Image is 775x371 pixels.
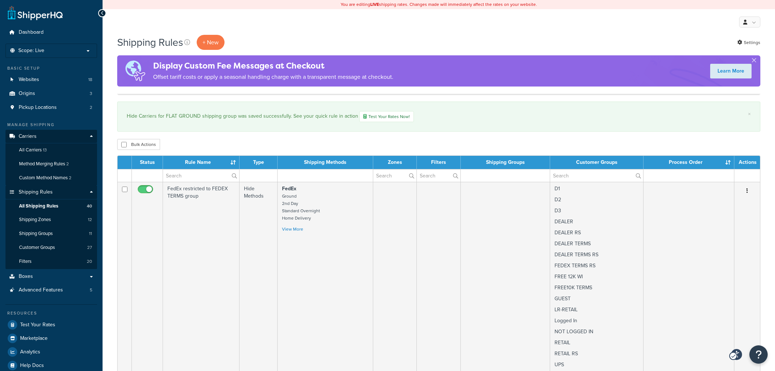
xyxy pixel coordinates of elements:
[5,213,97,227] a: Shipping Zones 12
[240,156,278,169] th: Type
[417,156,461,169] th: Filters
[163,156,240,169] th: Rule Name : activate to sort column ascending
[5,241,97,254] a: Customer Groups 27
[5,73,97,87] a: Websites 18
[5,270,97,283] a: Boxes
[19,161,65,167] span: Method Merging Rules
[19,217,51,223] span: Shipping Zones
[461,156,550,169] th: Shipping Groups
[19,29,44,36] span: Dashboard
[8,5,63,20] a: ShipperHQ Home
[737,37,760,48] a: Settings
[734,156,760,169] th: Actions
[20,322,55,328] span: Test Your Rates
[555,284,639,291] p: FREE10K TERMS
[5,101,97,114] a: Pickup Locations 2
[550,169,643,182] input: Search
[88,217,92,223] span: 12
[5,310,97,316] div: Resources
[550,156,644,169] th: Customer Groups
[5,255,97,268] a: Filters 20
[282,185,296,192] strong: FedEx
[555,251,639,258] p: DEALER TERMS RS
[87,245,92,251] span: 27
[749,345,768,364] button: Open Resource Center
[153,72,393,82] p: Offset tariff costs or apply a seasonal handling charge with a transparent message at checkout.
[5,171,97,185] a: Shipperhq | login
[5,318,97,331] a: Test Your Rates
[5,65,97,71] div: Basic Setup
[184,37,192,48] a: No Description
[555,273,639,280] p: FREE 12K WI
[370,1,379,8] b: LIVE
[19,147,42,153] span: All Carriers
[18,48,44,54] span: Scope: Live
[117,55,153,87] img: a drawing of a globe and an airplane on a purple background
[90,104,92,111] span: 2
[19,189,53,195] span: Shipping Rules
[19,258,31,265] span: Filters
[555,207,639,214] p: D3
[5,227,97,240] a: Shipping Groups 11
[88,77,92,83] span: 18
[644,156,734,169] th: Process Order : activate to sort column ascending
[5,87,97,100] a: Origins 3
[19,273,33,280] span: Boxes
[748,111,751,117] a: ×
[555,262,639,269] p: FEDEX TERMS RS
[153,60,393,72] h4: Display Custom Fee Messages at Checkout
[19,91,35,97] span: Origins
[69,175,71,181] span: 2
[19,245,55,251] span: Customer Groups
[5,122,97,128] div: Manage Shipping
[555,240,639,247] p: DEALER TERMS
[43,147,47,153] span: 13
[19,133,37,140] span: Carriers
[555,229,639,236] p: DEALER RS
[127,111,751,122] div: Hide Carriers for FLAT GROUND shipping group was saved successfully. See your quick rule in action
[87,203,92,209] span: 40
[282,226,303,232] a: View More
[5,332,97,345] a: Marketplace
[66,161,69,167] span: 2
[20,349,40,355] span: Analytics
[359,111,414,122] a: Test Your Rates Now!
[5,130,97,143] a: Carriers
[89,231,92,237] span: 11
[742,185,752,197] button: Menu
[163,169,239,182] input: Search
[19,231,53,237] span: Shipping Groups
[555,218,639,225] p: DEALER
[90,91,92,97] span: 3
[19,287,63,293] span: Advanced Features
[132,156,163,169] th: Status
[197,35,225,50] p: + New
[282,193,320,221] small: Ground 2nd Day Standard Overnight Home Delivery
[555,350,639,357] p: RETAIL RS
[555,361,639,368] p: UPS
[121,142,127,147] input: Bulk Actions
[19,104,57,111] span: Pickup Locations
[117,35,183,49] h1: Shipping Rules
[5,199,97,213] a: All Shipping Rules 40
[5,185,97,199] a: Shipping Rules
[5,283,97,297] a: Advanced Features 5
[20,335,48,342] span: Marketplace
[19,77,39,83] span: Websites
[555,339,639,346] p: RETAIL
[19,203,58,209] span: All Shipping Rules
[555,306,639,313] p: LR-RETAIL
[122,187,127,192] input: checkbox
[555,295,639,302] p: GUEST
[555,196,639,203] p: D2
[19,175,68,181] span: Custom Method Names
[555,317,639,324] p: Logged In
[373,156,417,169] th: Zones
[5,143,97,157] a: Shipperhq | login
[417,169,460,182] input: Search
[278,156,373,169] th: Shipping Methods
[5,26,97,39] a: Dashboard
[5,345,97,359] a: Analytics
[373,169,416,182] input: Search
[87,258,92,265] span: 20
